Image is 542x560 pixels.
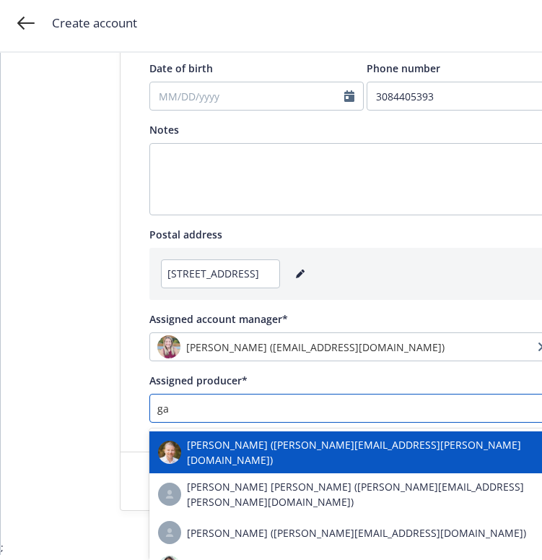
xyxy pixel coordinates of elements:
a: editPencil [292,265,309,283]
span: Phone number [367,61,440,75]
img: photo [157,335,180,358]
span: Notes [149,123,179,137]
span: [PERSON_NAME] ([EMAIL_ADDRESS][DOMAIN_NAME]) [186,340,445,355]
img: photo [158,441,181,464]
input: MM/DD/yyyy [149,82,364,111]
span: [STREET_ADDRESS] [167,266,259,281]
span: Date of birth [149,61,213,75]
span: Assigned account manager* [149,312,288,326]
span: [PERSON_NAME] ([PERSON_NAME][EMAIL_ADDRESS][DOMAIN_NAME]) [187,525,526,540]
div: ; [1,53,542,555]
span: Assigned producer* [149,374,248,387]
span: Postal address [149,228,222,241]
span: Create account [52,14,137,33]
span: photo[PERSON_NAME] ([EMAIL_ADDRESS][DOMAIN_NAME]) [157,335,527,358]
